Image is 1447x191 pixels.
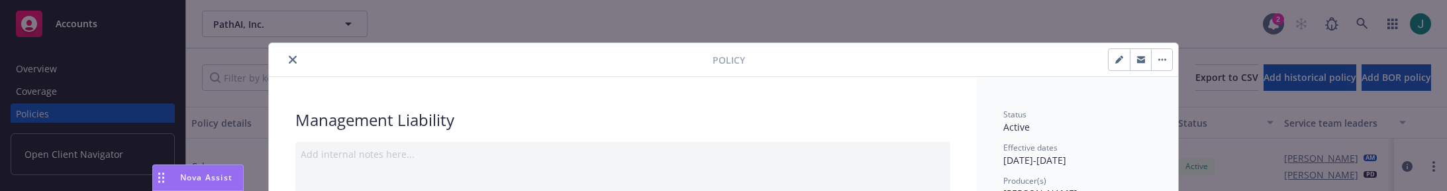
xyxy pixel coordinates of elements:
div: [DATE] - [DATE] [1003,142,1152,167]
div: Management Liability [295,109,950,131]
button: close [285,52,301,68]
div: Drag to move [153,165,170,190]
button: Nova Assist [152,164,244,191]
div: Add internal notes here... [301,147,945,161]
span: Active [1003,121,1030,133]
span: Policy [713,53,745,67]
span: Effective dates [1003,142,1058,153]
span: Nova Assist [180,172,232,183]
span: Producer(s) [1003,175,1046,186]
span: Status [1003,109,1026,120]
